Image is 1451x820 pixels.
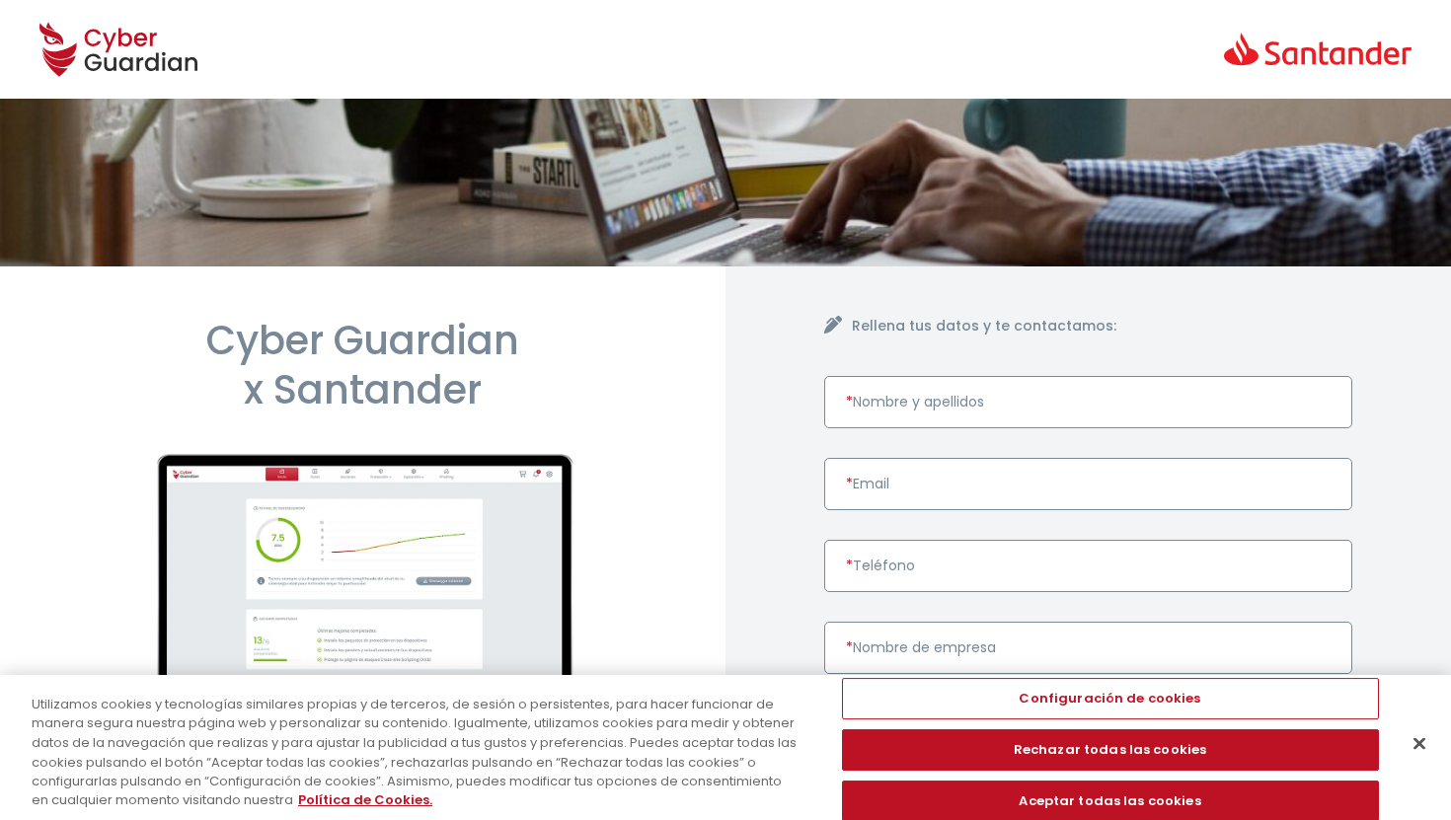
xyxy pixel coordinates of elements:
a: Más información sobre su privacidad, se abre en una nueva pestaña [298,790,432,809]
div: Utilizamos cookies y tecnologías similares propias y de terceros, de sesión o persistentes, para ... [32,695,799,810]
button: Rechazar todas las cookies [842,729,1379,771]
button: Cerrar [1398,722,1441,766]
h1: Cyber Guardian x Santander [99,316,627,414]
button: Configuración de cookies, Abre el cuadro de diálogo del centro de preferencias. [842,679,1379,720]
h4: Rellena tus datos y te contactamos: [852,316,1352,336]
img: cyberguardian-home [116,454,610,734]
input: Introduce un número de teléfono válido. [824,540,1352,592]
